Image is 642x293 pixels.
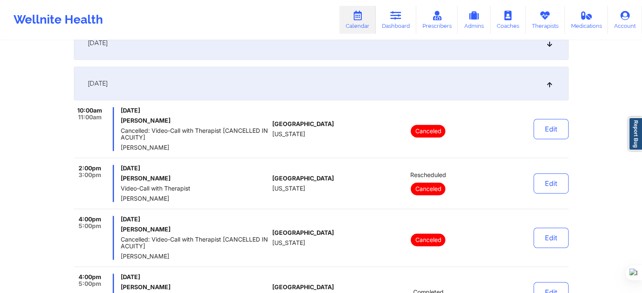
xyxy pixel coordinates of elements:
[410,172,446,178] span: Rescheduled
[121,107,269,114] span: [DATE]
[272,131,305,137] span: [US_STATE]
[121,127,269,141] span: Cancelled: Video-Call with Therapist [CANCELLED IN ACUITY]
[272,175,334,182] span: [GEOGRAPHIC_DATA]
[77,107,102,114] span: 10:00am
[534,119,569,139] button: Edit
[121,185,269,192] span: Video-Call with Therapist
[272,121,334,127] span: [GEOGRAPHIC_DATA]
[376,6,416,34] a: Dashboard
[121,253,269,260] span: [PERSON_NAME]
[272,229,334,236] span: [GEOGRAPHIC_DATA]
[121,165,269,172] span: [DATE]
[79,274,101,280] span: 4:00pm
[339,6,376,34] a: Calendar
[78,114,102,121] span: 11:00am
[526,6,565,34] a: Therapists
[416,6,458,34] a: Prescribers
[121,117,269,124] h6: [PERSON_NAME]
[79,165,101,172] span: 2:00pm
[272,239,305,246] span: [US_STATE]
[272,284,334,290] span: [GEOGRAPHIC_DATA]
[121,216,269,223] span: [DATE]
[79,280,101,287] span: 5:00pm
[565,6,608,34] a: Medications
[121,226,269,233] h6: [PERSON_NAME]
[79,223,101,229] span: 5:00pm
[411,183,445,195] p: Canceled
[88,79,108,88] span: [DATE]
[272,185,305,192] span: [US_STATE]
[411,125,445,137] p: Canceled
[79,216,101,223] span: 4:00pm
[121,175,269,182] h6: [PERSON_NAME]
[411,234,445,246] p: Canceled
[121,284,269,290] h6: [PERSON_NAME]
[88,39,108,47] span: [DATE]
[121,274,269,280] span: [DATE]
[534,228,569,248] button: Edit
[608,6,642,34] a: Account
[490,6,526,34] a: Coaches
[458,6,490,34] a: Admins
[121,236,269,250] span: Cancelled: Video-Call with Therapist [CANCELLED IN ACUITY]
[79,172,101,178] span: 3:00pm
[534,173,569,194] button: Edit
[628,117,642,151] a: Report Bug
[121,195,269,202] span: [PERSON_NAME]
[121,144,269,151] span: [PERSON_NAME]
